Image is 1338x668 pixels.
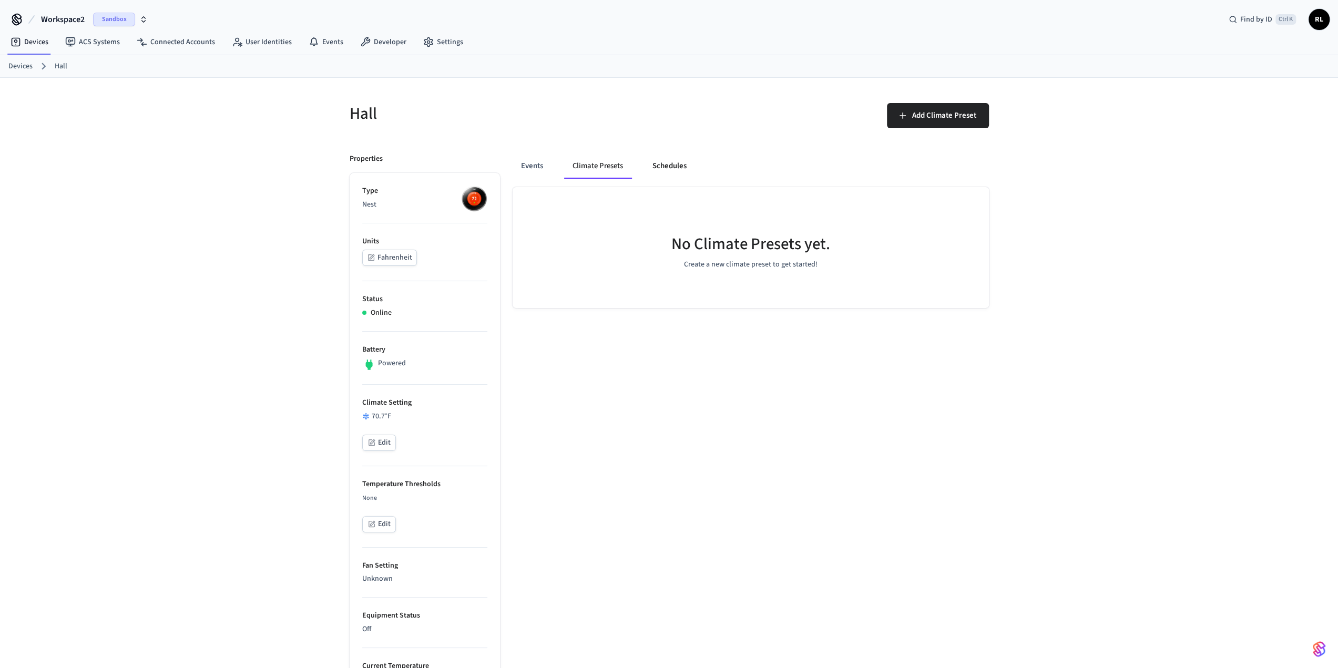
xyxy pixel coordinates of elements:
span: Workspace2 [41,13,85,26]
button: Schedules [644,153,695,179]
span: Find by ID [1240,14,1272,25]
h5: Hall [350,103,663,125]
button: Fahrenheit [362,250,417,266]
p: Create a new climate preset to get started! [684,259,818,270]
p: Battery [362,344,487,355]
a: Developer [352,33,415,52]
span: RL [1310,10,1329,29]
p: Nest [362,199,487,210]
button: Edit [362,435,396,451]
p: Equipment Status [362,610,487,621]
a: Devices [8,61,33,72]
div: Find by IDCtrl K [1220,10,1304,29]
span: None [362,494,377,502]
p: Type [362,186,487,197]
p: Properties [350,153,383,165]
p: Status [362,294,487,305]
p: Unknown [362,573,487,584]
a: Hall [55,61,67,72]
button: Events [513,153,551,179]
p: Online [371,307,392,318]
p: Powered [378,358,406,369]
p: Climate Setting [362,397,487,408]
a: Devices [2,33,57,52]
a: Settings [415,33,472,52]
a: Connected Accounts [128,33,223,52]
button: RL [1309,9,1330,30]
h5: No Climate Presets yet. [671,233,830,255]
button: Add Climate Preset [887,103,989,128]
a: ACS Systems [57,33,128,52]
button: Climate Presets [564,153,631,179]
img: SeamLogoGradient.69752ec5.svg [1313,641,1325,657]
a: User Identities [223,33,300,52]
button: Edit [362,516,396,532]
span: Ctrl K [1275,14,1296,25]
span: Sandbox [93,13,135,26]
img: nest_learning_thermostat [461,186,487,212]
p: Fan Setting [362,560,487,571]
a: Events [300,33,352,52]
p: Off [362,624,487,635]
span: Add Climate Preset [912,109,976,122]
p: Units [362,236,487,247]
p: Temperature Thresholds [362,479,487,490]
div: 70.7 °F [362,411,487,422]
